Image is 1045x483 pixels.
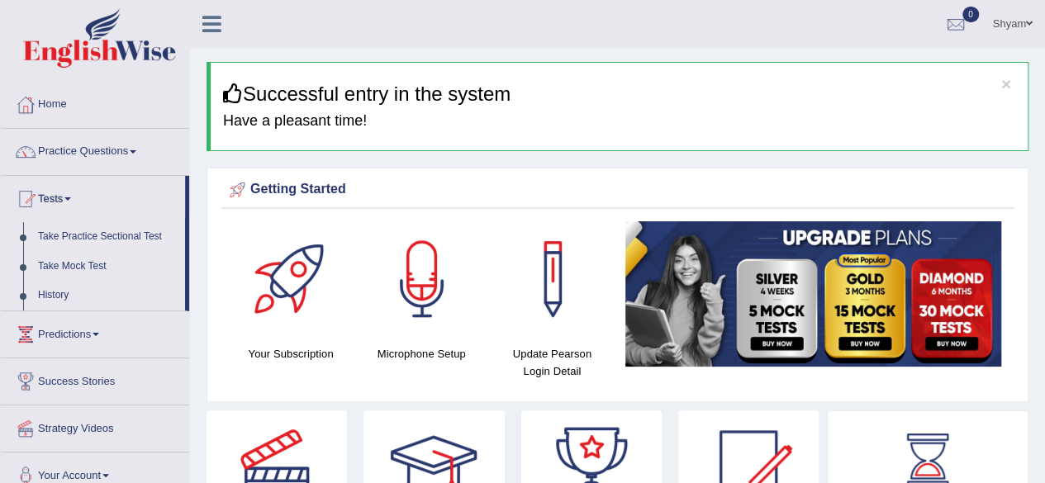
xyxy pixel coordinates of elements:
div: Getting Started [226,178,1009,202]
a: Take Practice Sectional Test [31,222,185,252]
a: Predictions [1,311,189,353]
a: Practice Questions [1,129,189,170]
a: Take Mock Test [31,252,185,282]
h4: Microphone Setup [364,345,478,362]
h4: Your Subscription [234,345,348,362]
a: Success Stories [1,358,189,400]
button: × [1001,75,1011,92]
a: History [31,281,185,310]
a: Strategy Videos [1,405,189,447]
h4: Update Pearson Login Detail [495,345,609,380]
a: Tests [1,176,185,217]
span: 0 [962,7,979,22]
a: Home [1,82,189,123]
h3: Successful entry in the system [223,83,1015,105]
img: small5.jpg [625,221,1001,367]
h4: Have a pleasant time! [223,113,1015,130]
